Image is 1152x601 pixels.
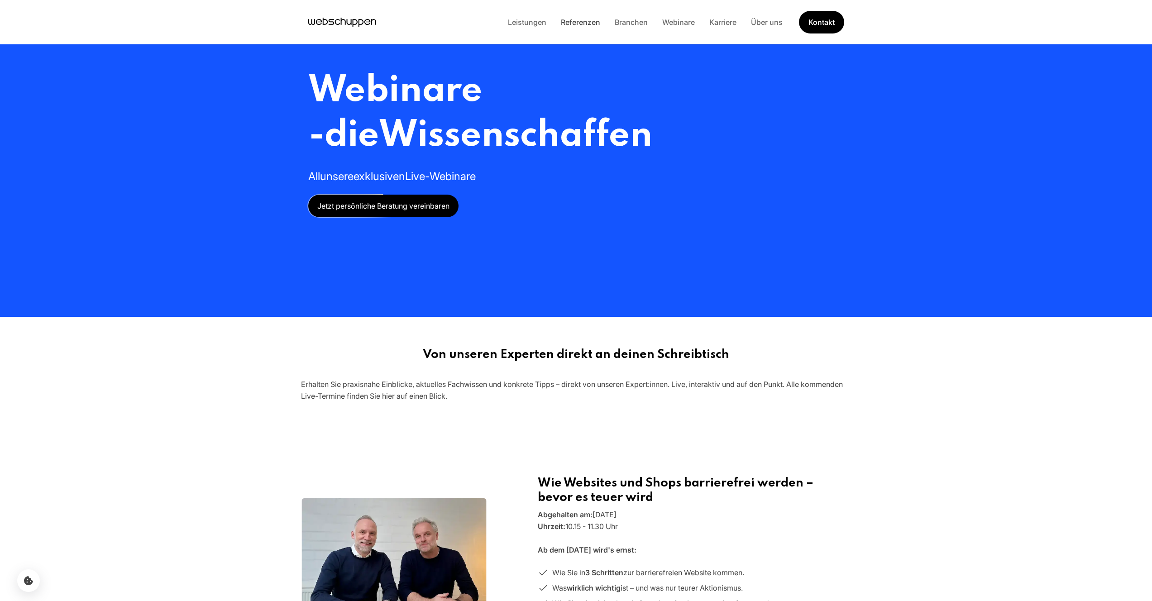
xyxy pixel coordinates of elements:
span: Was ist – und was nur teurer Aktionismus. [552,582,743,594]
p: [DATE] 10.15 - 11.30 Uhr [538,509,842,556]
span: schaffen [504,118,652,154]
span: All [308,170,320,183]
span: - [308,118,324,154]
a: Leistungen [501,18,554,27]
span: Wissen [379,118,504,154]
div: Erhalten Sie praxisnahe Einblicke, aktuelles Fachwissen und konkrete Tipps – direkt von unseren E... [301,378,851,402]
a: Karriere [702,18,744,27]
a: Über uns [744,18,790,27]
strong: 3 Schritten [585,568,623,577]
a: Get Started [799,11,844,33]
span: Webinare [308,73,482,110]
span: unsere [320,170,354,183]
h2: Von unseren Experten direkt an deinen Schreibtisch [301,348,851,362]
a: Branchen [607,18,655,27]
span: Live-Webinare [405,170,476,183]
a: Referenzen [554,18,607,27]
a: Webinare [655,18,702,27]
button: Cookie-Einstellungen öffnen [17,569,40,592]
span: Wie Sie in zur barrierefreien Website kommen. [552,567,744,578]
span: exklusiven [354,170,405,183]
h2: Wie Websites und Shops barrierefrei werden – bevor es teuer wird [538,476,842,505]
strong: Ab dem [DATE] wird's ernst: [538,545,636,554]
strong: Abgehalten am: [538,510,593,519]
a: Hauptseite besuchen [308,15,376,29]
strong: Uhrzeit: [538,522,565,531]
strong: wirklich wichtig [567,583,621,592]
span: die [324,118,379,154]
a: Jetzt persönliche Beratung vereinbaren [308,195,459,217]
